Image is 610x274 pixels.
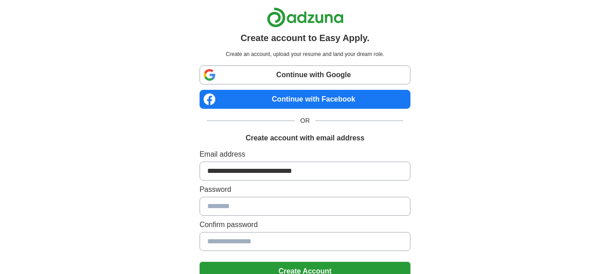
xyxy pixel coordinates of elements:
[201,50,409,58] p: Create an account, upload your resume and land your dream role.
[241,31,370,45] h1: Create account to Easy Apply.
[200,149,410,160] label: Email address
[200,184,410,195] label: Password
[200,219,410,230] label: Confirm password
[200,65,410,84] a: Continue with Google
[246,133,364,144] h1: Create account with email address
[200,90,410,109] a: Continue with Facebook
[267,7,344,28] img: Adzuna logo
[295,116,315,125] span: OR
